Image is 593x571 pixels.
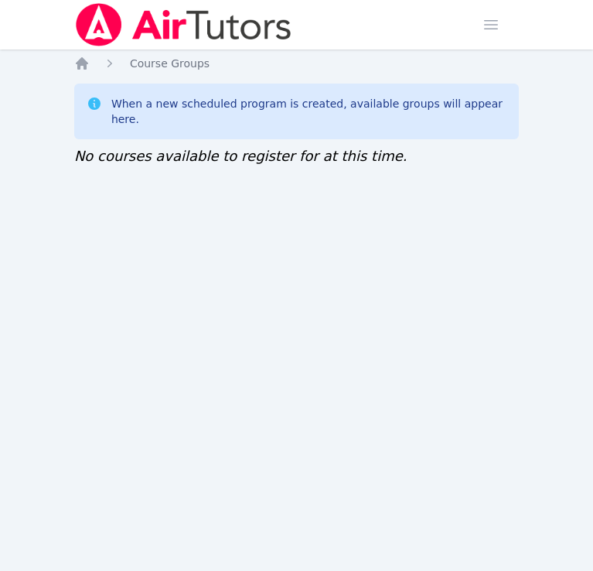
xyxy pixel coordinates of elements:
[130,56,210,71] a: Course Groups
[74,3,293,46] img: Air Tutors
[74,148,407,164] span: No courses available to register for at this time.
[74,56,519,71] nav: Breadcrumb
[130,57,210,70] span: Course Groups
[111,96,506,127] div: When a new scheduled program is created, available groups will appear here.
